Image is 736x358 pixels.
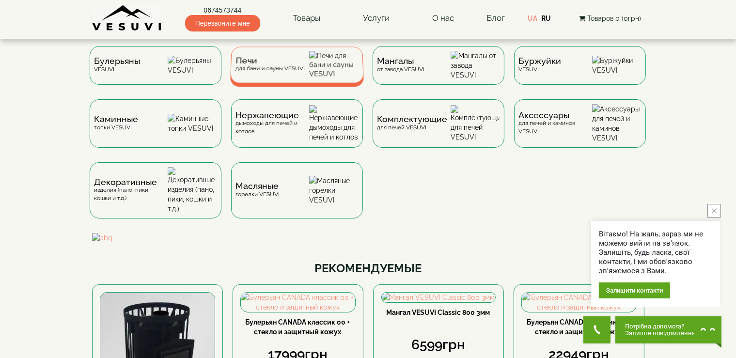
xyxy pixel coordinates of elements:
[519,57,562,73] div: VESUVI
[387,309,490,316] a: Мангал VESUVI Classic 800 3мм
[236,182,280,198] div: горелки VESUVI
[94,57,141,65] span: Булерьяны
[85,46,226,99] a: БулерьяныVESUVI Булерьяны VESUVI
[309,176,358,205] img: Масляные горелки VESUVI
[519,57,562,65] span: Буржуйки
[576,13,644,24] button: Товаров 0 (0грн)
[451,105,500,142] img: Комплектующие для печей VESUVI
[625,323,695,330] span: Потрібна допомога?
[92,5,162,31] img: Завод VESUVI
[185,5,260,15] a: 0674573744
[522,293,636,312] img: Булерьян CANADA классик 01 + стекло и защитный кожух
[377,115,448,123] span: Комплектующие
[707,204,721,218] button: close button
[235,57,304,72] div: для бани и сауны VESUVI
[236,182,280,190] span: Масляные
[241,293,355,312] img: Булерьян CANADA классик 00 + стекло и защитный кожух
[599,230,713,276] div: Вітаємо! На жаль, зараз ми не можемо вийти на зв'язок. Залишіть, будь ласка, свої контакти, і ми ...
[85,162,226,233] a: Декоративныеизделия (пано, пики, кошки и т.д.) Декоративные изделия (пано, пики, кошки и т.д.)
[236,111,309,119] span: Нержавеющие
[309,51,359,78] img: Печи для бани и сауны VESUVI
[527,318,631,336] a: Булерьян CANADA классик 01 + стекло и защитный кожух
[519,111,592,119] span: Аксессуары
[168,56,217,75] img: Булерьяны VESUVI
[226,46,368,99] a: Печидля бани и сауны VESUVI Печи для бани и сауны VESUVI
[377,57,425,65] span: Мангалы
[451,51,500,80] img: Мангалы от завода VESUVI
[226,162,368,233] a: Масляныегорелки VESUVI Масляные горелки VESUVI
[92,233,644,243] img: bbq
[615,316,721,343] button: Chat button
[382,293,495,302] img: Мангал VESUVI Classic 800 3мм
[519,111,592,136] div: для печей и каминов VESUVI
[226,99,368,162] a: Нержавеющиедымоходы для печей и котлов Нержавеющие дымоходы для печей и котлов
[509,46,651,99] a: БуржуйкиVESUVI Буржуйки VESUVI
[368,46,509,99] a: Мангалыот завода VESUVI Мангалы от завода VESUVI
[283,7,330,30] a: Товары
[353,7,399,30] a: Услуги
[168,114,217,133] img: Каминные топки VESUVI
[381,335,496,355] div: 6599грн
[309,105,358,142] img: Нержавеющие дымоходы для печей и котлов
[528,15,537,22] a: UA
[185,15,260,31] span: Перезвоните мне
[423,7,464,30] a: О нас
[94,115,139,131] div: топки VESUVI
[587,15,641,22] span: Товаров 0 (0грн)
[509,99,651,162] a: Аксессуарыдля печей и каминов VESUVI Аксессуары для печей и каминов VESUVI
[541,15,551,22] a: RU
[368,99,509,162] a: Комплектующиедля печей VESUVI Комплектующие для печей VESUVI
[592,56,641,75] img: Буржуйки VESUVI
[599,282,670,298] div: Залишити контакти
[246,318,350,336] a: Булерьян CANADA классик 00 + стекло и защитный кожух
[377,115,448,131] div: для печей VESUVI
[94,178,168,202] div: изделия (пано, пики, кошки и т.д.)
[592,104,641,143] img: Аксессуары для печей и каминов VESUVI
[625,330,695,337] span: Залиште повідомлення
[94,178,168,186] span: Декоративные
[235,57,305,64] span: Печи
[236,111,309,136] div: дымоходы для печей и котлов
[85,99,226,162] a: Каминныетопки VESUVI Каминные топки VESUVI
[94,115,139,123] span: Каминные
[168,167,217,214] img: Декоративные изделия (пано, пики, кошки и т.д.)
[583,316,611,343] button: Get Call button
[377,57,425,73] div: от завода VESUVI
[94,57,141,73] div: VESUVI
[486,13,505,23] a: Блог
